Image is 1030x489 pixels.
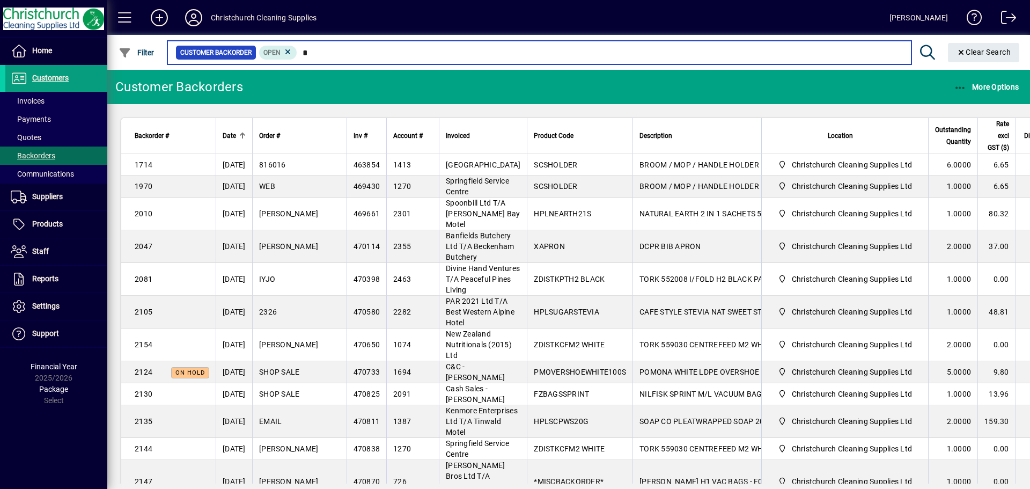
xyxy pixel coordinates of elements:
[959,2,982,37] a: Knowledge Base
[928,154,977,176] td: 6.0000
[935,124,971,148] span: Outstanding Quantity
[977,263,1016,296] td: 0.00
[446,160,520,169] span: [GEOGRAPHIC_DATA]
[393,390,411,398] span: 2091
[32,274,58,283] span: Reports
[216,198,252,230] td: [DATE]
[259,417,282,426] span: EMAIL
[951,77,1022,97] button: More Options
[5,128,107,147] a: Quotes
[534,477,604,486] span: *MISCBACKORDER*
[792,306,913,317] span: Christchurch Cleaning Supplies Ltd
[446,177,509,196] span: Springfield Service Centre
[216,383,252,405] td: [DATE]
[957,48,1011,56] span: Clear Search
[534,275,605,283] span: ZDISTKPTH2 BLACK
[223,130,246,142] div: Date
[135,130,209,142] div: Backorder #
[639,182,781,191] span: BROOM / MOP / HANDLE HOLDER EACH
[259,275,275,283] span: IYJO
[774,158,916,171] span: Christchurch Cleaning Supplies Ltd
[639,160,781,169] span: BROOM / MOP / HANDLE HOLDER EACH
[5,165,107,183] a: Communications
[993,2,1017,37] a: Logout
[354,275,380,283] span: 470398
[792,208,913,219] span: Christchurch Cleaning Supplies Ltd
[774,207,916,220] span: Christchurch Cleaning Supplies Ltd
[534,444,605,453] span: ZDISTKCFM2 WHITE
[263,49,281,56] span: Open
[774,366,916,378] span: Christchurch Cleaning Supplies Ltd
[977,176,1016,198] td: 6.65
[889,9,948,26] div: [PERSON_NAME]
[768,130,922,142] div: Location
[977,438,1016,460] td: 0.00
[11,151,55,160] span: Backorders
[954,83,1019,91] span: More Options
[32,74,69,82] span: Customers
[446,199,520,229] span: Spoonbill Ltd T/A [PERSON_NAME] Bay Motel
[774,415,916,428] span: Christchurch Cleaning Supplies Ltd
[135,390,152,398] span: 2130
[354,477,380,486] span: 470870
[5,266,107,293] a: Reports
[774,442,916,455] span: Christchurch Cleaning Supplies Ltd
[792,181,913,192] span: Christchurch Cleaning Supplies Ltd
[393,477,407,486] span: 726
[259,182,275,191] span: WEB
[135,417,152,426] span: 2135
[774,475,916,488] span: Christchurch Cleaning Supplies Ltd
[135,209,152,218] span: 2010
[792,159,913,170] span: Christchurch Cleaning Supplies Ltd
[534,340,605,349] span: ZDISTKCFM2 WHITE
[135,444,152,453] span: 2144
[928,361,977,383] td: 5.0000
[639,209,823,218] span: NATURAL EARTH 2 IN 1 SACHETS 500S - NEARTHCSS
[216,176,252,198] td: [DATE]
[135,160,152,169] span: 1714
[354,160,380,169] span: 463854
[354,390,380,398] span: 470825
[259,390,299,398] span: SHOP SALE
[639,417,839,426] span: SOAP CO PLEATWRAPPED SOAP 20G 375S - SOAPCOSP2
[639,130,755,142] div: Description
[977,361,1016,383] td: 9.80
[135,477,152,486] span: 2147
[5,38,107,64] a: Home
[354,444,380,453] span: 470838
[31,362,77,371] span: Financial Year
[216,263,252,296] td: [DATE]
[259,130,340,142] div: Order #
[446,297,514,327] span: PAR 2021 Ltd T/A Best Western Alpine Hotel
[928,383,977,405] td: 1.0000
[792,389,913,399] span: Christchurch Cleaning Supplies Ltd
[534,182,577,191] span: SCSHOLDER
[639,242,701,251] span: DCPR BIB APRON
[223,130,236,142] span: Date
[534,308,599,316] span: HPLSUGARSTEVIA
[928,296,977,329] td: 1.0000
[216,154,252,176] td: [DATE]
[354,182,380,191] span: 469430
[446,406,518,436] span: Kenmore Enterprises Ltd T/A Tinwald Motel
[216,230,252,263] td: [DATE]
[11,133,41,142] span: Quotes
[259,130,280,142] span: Order #
[792,367,913,377] span: Christchurch Cleaning Supplies Ltd
[534,209,591,218] span: HPLNEARTH21S
[639,275,960,283] span: TORK 552008 I/FOLD H2 BLACK PAPER TOWEL DISPENSER FOL - 552008 (PT:289, 430, 987)
[774,273,916,286] span: Christchurch Cleaning Supplies Ltd
[534,368,626,376] span: PMOVERSHOEWHITE100S
[446,264,520,294] span: Divine Hand Ventures T/A Peaceful Pines Living
[354,130,367,142] span: Inv #
[928,176,977,198] td: 1.0000
[928,230,977,263] td: 2.0000
[774,240,916,253] span: Christchurch Cleaning Supplies Ltd
[393,308,411,316] span: 2282
[175,369,205,376] span: On hold
[259,160,286,169] span: 816016
[135,242,152,251] span: 2047
[5,147,107,165] a: Backorders
[446,384,505,404] span: Cash Sales - [PERSON_NAME]
[354,368,380,376] span: 470733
